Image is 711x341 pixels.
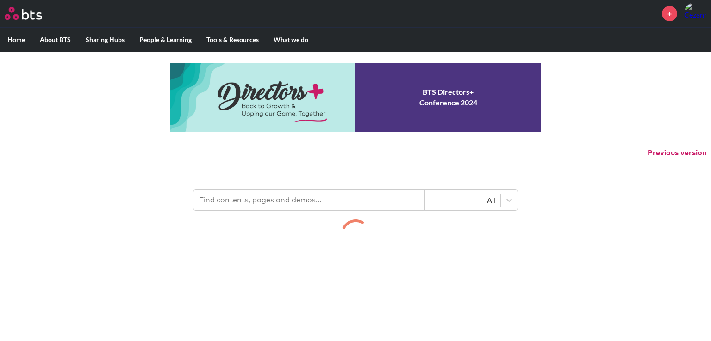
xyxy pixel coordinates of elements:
[132,28,199,52] label: People & Learning
[684,2,706,24] a: Profile
[199,28,266,52] label: Tools & Resources
[193,190,425,210] input: Find contents, pages and demos...
[662,6,677,21] a: +
[266,28,316,52] label: What we do
[32,28,78,52] label: About BTS
[648,148,706,158] button: Previous version
[684,2,706,24] img: Cezanne Powell
[78,28,132,52] label: Sharing Hubs
[5,7,59,20] a: Go home
[430,195,496,205] div: All
[170,63,541,132] a: Conference 2024
[5,7,42,20] img: BTS Logo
